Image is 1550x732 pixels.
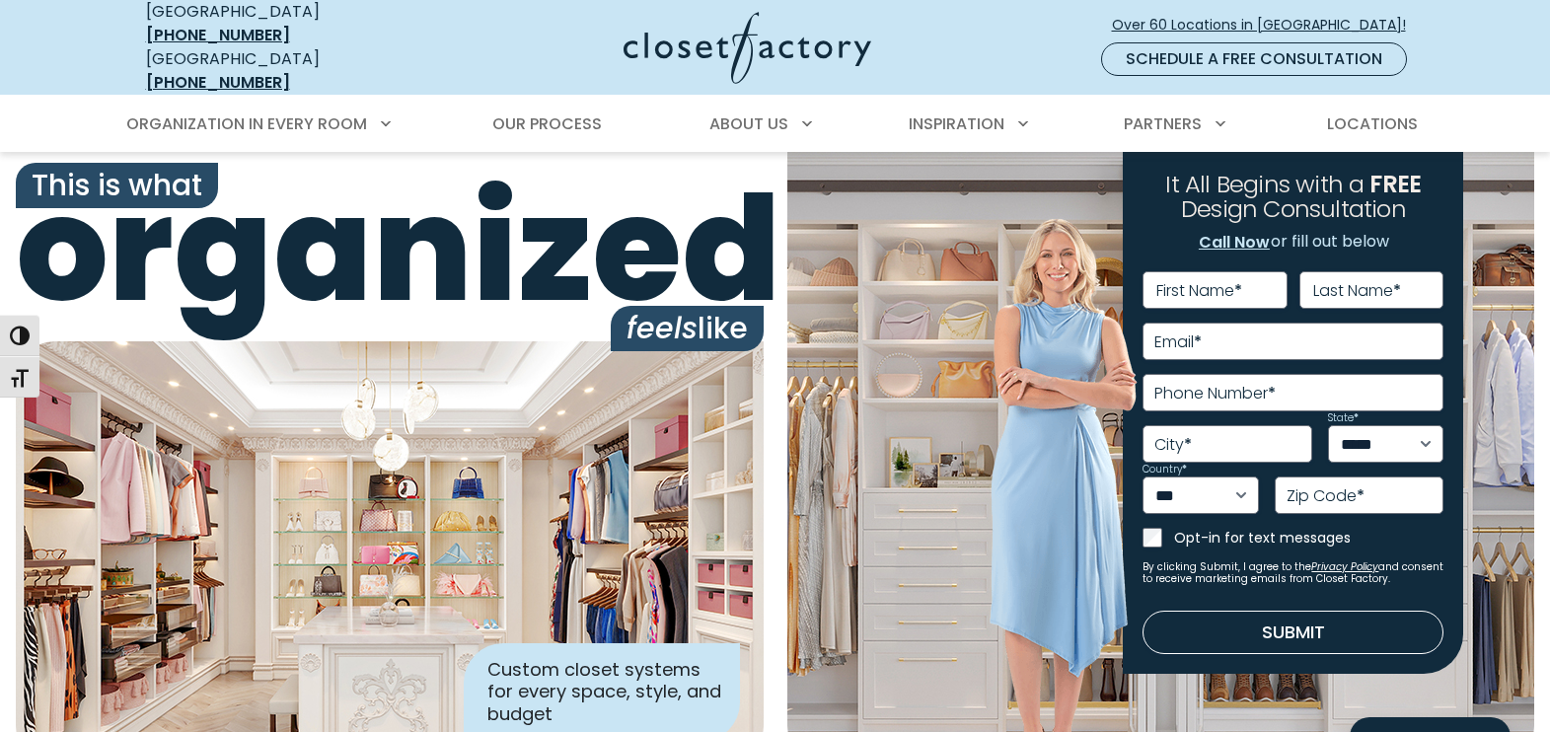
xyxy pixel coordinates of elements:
[1181,193,1406,226] span: Design Consultation
[146,47,432,95] div: [GEOGRAPHIC_DATA]
[1111,8,1423,42] a: Over 60 Locations in [GEOGRAPHIC_DATA]!
[1143,611,1443,654] button: Submit
[1154,334,1202,350] label: Email
[126,112,367,135] span: Organization in Every Room
[709,112,788,135] span: About Us
[1174,528,1443,548] label: Opt-in for text messages
[1311,559,1378,574] a: Privacy Policy
[1313,283,1401,299] label: Last Name
[627,307,698,349] i: feels
[1143,561,1443,585] small: By clicking Submit, I agree to the and consent to receive marketing emails from Closet Factory.
[1165,168,1364,200] span: It All Begins with a
[146,24,290,46] a: [PHONE_NUMBER]
[16,177,764,322] span: organized
[146,71,290,94] a: [PHONE_NUMBER]
[1327,112,1418,135] span: Locations
[1156,283,1242,299] label: First Name
[909,112,1004,135] span: Inspiration
[492,112,602,135] span: Our Process
[1198,230,1389,256] p: or fill out below
[1101,42,1407,76] a: Schedule a Free Consultation
[1143,465,1187,475] label: Country
[1124,112,1202,135] span: Partners
[611,306,764,351] span: like
[1328,413,1359,423] label: State
[1112,15,1422,36] span: Over 60 Locations in [GEOGRAPHIC_DATA]!
[112,97,1439,152] nav: Primary Menu
[1154,437,1192,453] label: City
[1154,386,1276,402] label: Phone Number
[1287,488,1365,504] label: Zip Code
[1369,168,1421,200] span: FREE
[624,12,871,84] img: Closet Factory Logo
[1198,230,1271,256] a: Call Now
